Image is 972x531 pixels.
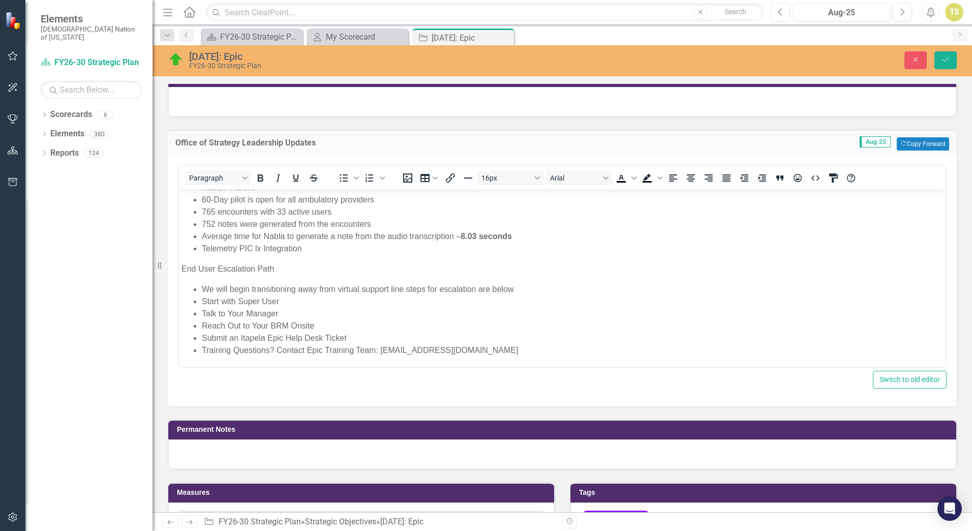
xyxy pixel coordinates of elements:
[326,31,406,43] div: My Scorecard
[825,171,842,185] button: CSS Editor
[432,32,511,44] div: [DATE]: Epic
[753,171,771,185] button: Increase indent
[700,171,717,185] button: Align right
[481,174,531,182] span: 16px
[84,149,104,158] div: 124
[771,171,788,185] button: Blockquote
[41,57,142,69] a: FY26-30 Strategic Plan
[682,171,700,185] button: Align center
[945,3,963,21] button: TS
[41,81,142,99] input: Search Below...
[179,190,946,367] iframe: Rich Text Area
[361,171,386,185] div: Numbered list
[305,171,322,185] button: Strikethrough
[204,516,555,528] div: » »
[41,25,142,42] small: [DEMOGRAPHIC_DATA] Nation of [US_STATE]
[50,147,79,159] a: Reports
[97,110,113,119] div: 6
[189,62,610,70] div: FY26-30 Strategic Plan
[335,171,360,185] div: Bullet list
[287,171,305,185] button: Underline
[309,31,406,43] a: My Scorecard
[5,11,23,29] img: ClearPoint Strategy
[442,171,459,185] button: Insert/edit link
[189,174,239,182] span: Paragraph
[399,171,416,185] button: Insert image
[50,128,84,140] a: Elements
[581,511,651,523] span: 3. Systems Opti...ion
[710,5,761,19] button: Search
[203,31,300,43] a: FY26-30 Strategic Plan
[460,171,477,185] button: Horizontal line
[842,171,860,185] button: Help
[177,489,549,496] h3: Measures
[269,171,287,185] button: Italic
[860,136,891,147] span: Aug-25
[613,171,638,185] div: Text color Black
[579,489,951,496] h3: Tags
[664,171,682,185] button: Align left
[206,4,764,21] input: Search ClearPoint...
[89,130,109,138] div: 380
[219,517,301,526] a: FY26-30 Strategic Plan
[50,109,92,121] a: Scorecards
[793,3,890,21] button: Aug-25
[789,171,806,185] button: Emojis
[873,371,947,389] button: Switch to old editor
[220,31,300,43] div: FY26-30 Strategic Plan
[639,171,664,185] div: Background color Black
[189,51,610,62] div: [DATE]: Epic
[797,7,887,19] div: Aug-25
[175,138,647,147] h3: Office of Strategy Leadership Updates
[897,137,949,151] button: Copy Forward
[546,171,612,185] button: Font Arial
[380,517,423,526] div: [DATE]: Epic
[807,171,824,185] button: HTML Editor
[937,496,962,521] div: Open Intercom Messenger
[252,171,269,185] button: Bold
[550,174,600,182] span: Arial
[417,171,441,185] button: Table
[477,171,543,185] button: Font size 16px
[724,8,746,16] span: Search
[718,171,735,185] button: Justify
[736,171,753,185] button: Decrease indent
[305,517,376,526] a: Strategic Objectives
[185,171,251,185] button: Block Paragraph
[41,13,142,25] span: Elements
[177,426,951,433] h3: Permanent Notes
[168,51,184,68] img: On Target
